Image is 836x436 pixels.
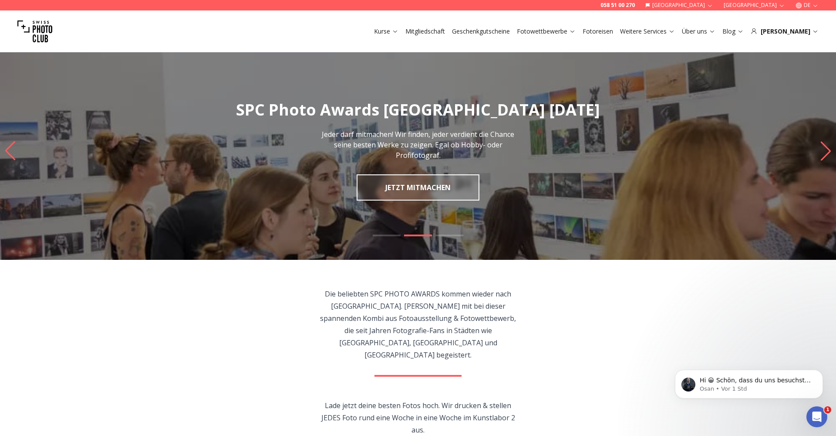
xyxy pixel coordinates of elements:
button: Geschenkgutscheine [448,25,513,37]
a: Fotoreisen [583,27,613,36]
a: Über uns [682,27,715,36]
span: 1 [824,406,831,413]
button: Mitgliedschaft [402,25,448,37]
a: 058 51 00 270 [600,2,635,9]
p: Die beliebten SPC PHOTO AWARDS kommen wieder nach [GEOGRAPHIC_DATA]. [PERSON_NAME] mit bei dieser... [319,288,518,361]
a: Fotowettbewerbe [517,27,576,36]
p: Lade jetzt deine besten Fotos hoch. Wir drucken & stellen JEDES Foto rund eine Woche in eine Woch... [319,399,518,436]
div: [PERSON_NAME] [751,27,819,36]
a: Mitgliedschaft [405,27,445,36]
button: Fotoreisen [579,25,617,37]
button: Über uns [678,25,719,37]
a: Geschenkgutscheine [452,27,510,36]
a: Weitere Services [620,27,675,36]
a: Kurse [374,27,398,36]
p: Jeder darf mitmachen! Wir finden, jeder verdient die Chance seine besten Werke zu zeigen. Egal ob... [320,129,516,160]
a: Blog [722,27,744,36]
button: Blog [719,25,747,37]
img: Swiss photo club [17,14,52,49]
button: Weitere Services [617,25,678,37]
button: Fotowettbewerbe [513,25,579,37]
a: JETZT MITMACHEN [357,174,479,201]
button: Kurse [371,25,402,37]
iframe: Intercom notifications Nachricht [662,351,836,412]
iframe: Intercom live chat [806,406,827,427]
